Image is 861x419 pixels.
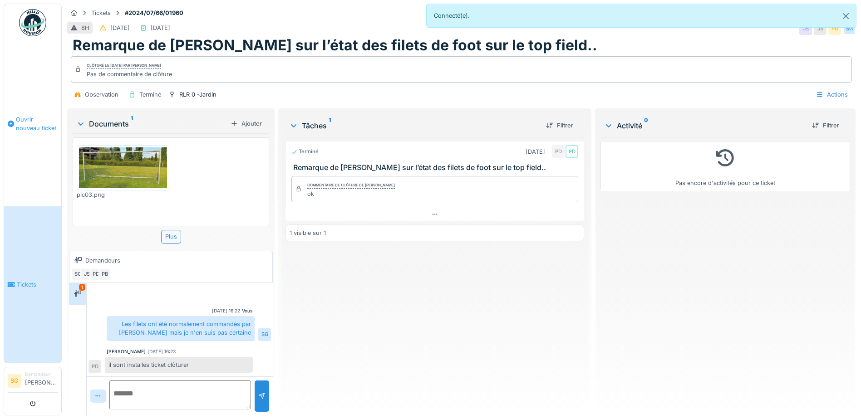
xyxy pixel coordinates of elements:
button: Close [836,4,856,28]
div: JS [80,268,93,281]
div: Terminé [291,148,319,156]
div: Les filets ont été normalement commandés par [PERSON_NAME] mais je n'en suis pas certaine [107,316,255,341]
strong: #2024/07/66/01960 [121,9,187,17]
div: SG [843,22,856,35]
div: [DATE] [151,24,170,32]
sup: 1 [329,120,331,131]
div: 8H [81,24,89,32]
div: Pas encore d'activités pour ce ticket [606,145,844,187]
div: Filtrer [542,119,577,132]
li: [PERSON_NAME] [25,371,58,390]
div: PD [552,145,565,158]
div: PD [828,22,841,35]
div: Clôturé le [DATE] par [PERSON_NAME] [87,63,161,69]
img: unkg1grnt5nruff529ci608yuggn [79,147,167,188]
div: PD [566,145,578,158]
div: Documents [76,118,227,129]
sup: 1 [131,118,133,129]
div: PD [89,268,102,281]
div: PD [89,360,101,373]
a: Ouvrir nouveau ticket [4,41,61,206]
div: SG [258,328,271,341]
div: Terminé [139,90,161,99]
div: pic03.png [77,190,169,199]
span: Tickets [17,280,58,289]
div: Demandeurs [85,256,120,265]
div: Plus [161,230,181,243]
div: Vous [242,307,253,314]
div: 1 [79,284,85,291]
div: [DATE] [526,147,545,156]
div: [DATE] [110,24,130,32]
a: Tickets [4,206,61,363]
img: Badge_color-CXgf-gQk.svg [19,9,46,36]
div: il sont installés ticket clôturer [105,357,253,373]
div: JS [799,22,812,35]
div: Pas de commentaire de clôture [87,70,172,78]
div: [DATE] 16:22 [212,307,240,314]
div: Demandeur [25,371,58,378]
div: Tâches [289,120,539,131]
div: Tickets [91,9,111,17]
div: [DATE] 16:23 [148,348,176,355]
div: Filtrer [808,119,843,132]
sup: 0 [644,120,648,131]
h3: Remarque de [PERSON_NAME] sur l’état des filets de foot sur le top field.. [293,163,580,172]
a: SG Demandeur[PERSON_NAME] [8,371,58,393]
div: Observation [85,90,118,99]
h1: Remarque de [PERSON_NAME] sur l’état des filets de foot sur le top field.. [73,37,597,54]
div: Connecté(e). [426,4,857,28]
div: Ajouter [227,117,266,130]
div: Actions [812,88,852,101]
div: Commentaire de clôture de [PERSON_NAME] [307,182,395,189]
div: SG [71,268,84,281]
div: RLR 0 -Jardin [179,90,216,99]
div: 1 visible sur 1 [290,229,326,237]
span: Ouvrir nouveau ticket [16,115,58,132]
div: JS [814,22,827,35]
div: [PERSON_NAME] [107,348,146,355]
div: PB [98,268,111,281]
li: SG [8,374,21,388]
div: ok [307,190,395,198]
div: Activité [604,120,805,131]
